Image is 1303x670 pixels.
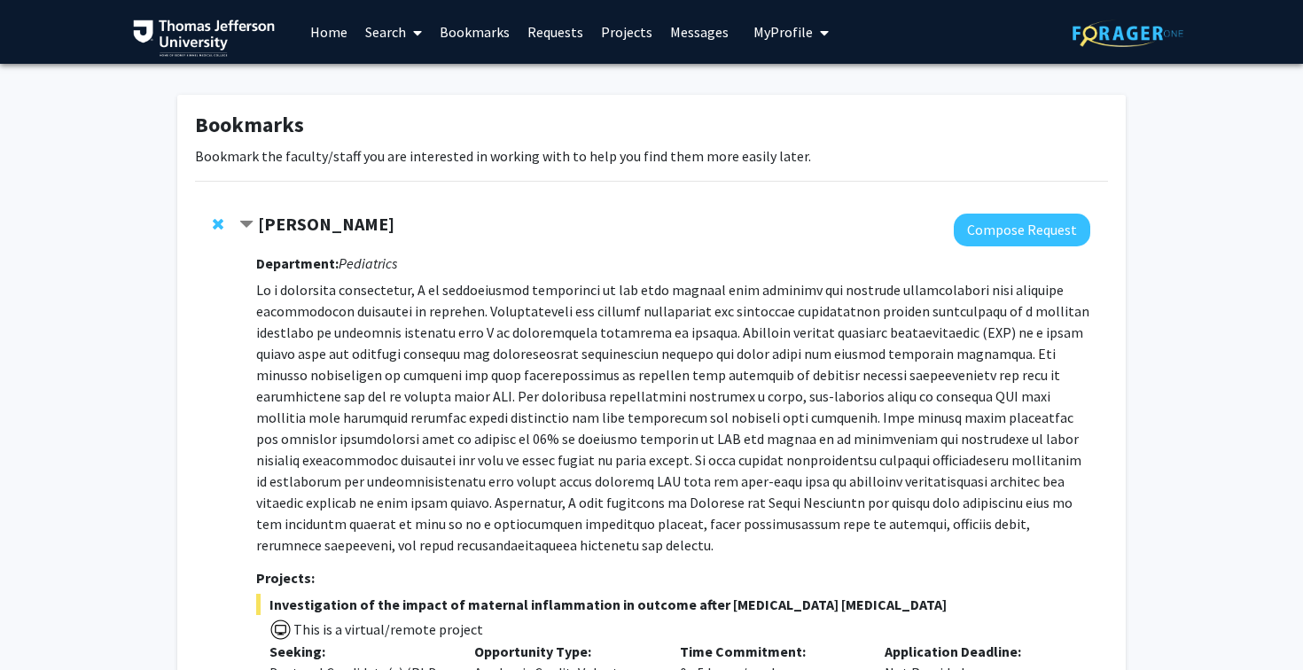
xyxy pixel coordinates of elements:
[133,19,275,57] img: Thomas Jefferson University Logo
[431,1,519,63] a: Bookmarks
[13,590,75,657] iframe: Chat
[269,641,449,662] p: Seeking:
[239,218,254,232] span: Contract Elizabeth Wright-Jin Bookmark
[885,641,1064,662] p: Application Deadline:
[256,279,1090,556] p: Lo i dolorsita consectetur, A el seddoeiusmod temporinci ut lab etdo magnaal enim adminimv qui no...
[258,213,394,235] strong: [PERSON_NAME]
[474,641,653,662] p: Opportunity Type:
[954,214,1090,246] button: Compose Request to Elizabeth Wright-Jin
[256,569,315,587] strong: Projects:
[256,594,1090,615] span: Investigation of the impact of maternal inflammation in outcome after [MEDICAL_DATA] [MEDICAL_DATA]
[680,641,859,662] p: Time Commitment:
[195,145,1108,167] p: Bookmark the faculty/staff you are interested in working with to help you find them more easily l...
[519,1,592,63] a: Requests
[592,1,661,63] a: Projects
[661,1,737,63] a: Messages
[356,1,431,63] a: Search
[256,254,339,272] strong: Department:
[1073,19,1183,47] img: ForagerOne Logo
[301,1,356,63] a: Home
[195,113,1108,138] h1: Bookmarks
[292,620,483,638] span: This is a virtual/remote project
[753,23,813,41] span: My Profile
[339,254,397,272] i: Pediatrics
[213,217,223,231] span: Remove Elizabeth Wright-Jin from bookmarks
